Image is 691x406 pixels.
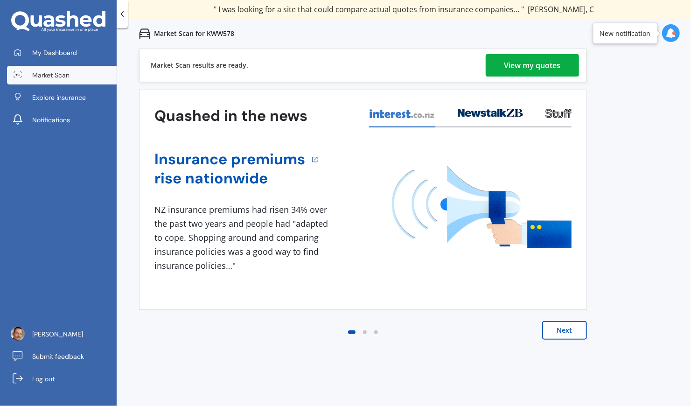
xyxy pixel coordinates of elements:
p: Market Scan for KWW578 [154,29,234,38]
span: My Dashboard [32,48,77,57]
span: Submit feedback [32,352,84,361]
img: media image [392,166,572,248]
div: Market Scan results are ready. [151,49,248,82]
a: Notifications [7,111,117,129]
a: Market Scan [7,66,117,84]
span: Log out [32,374,55,384]
a: Explore insurance [7,88,117,107]
h3: Quashed in the news [154,106,307,126]
a: View my quotes [486,54,579,77]
div: View my quotes [504,54,561,77]
a: Insurance premiums [154,150,305,169]
span: Notifications [32,115,70,125]
a: Log out [7,370,117,388]
span: [PERSON_NAME] [32,329,83,339]
a: rise nationwide [154,169,305,188]
div: NZ insurance premiums had risen 34% over the past two years and people had "adapted to cope. Shop... [154,203,332,273]
span: Explore insurance [32,93,86,102]
span: Market Scan [32,70,70,80]
img: car.f15378c7a67c060ca3f3.svg [139,28,150,39]
a: [PERSON_NAME] [7,325,117,343]
a: Submit feedback [7,347,117,366]
div: New notification [600,28,651,38]
a: My Dashboard [7,43,117,62]
img: ACg8ocJnqrRjvAOvcM-tumX3MvaE8twAEGSRLlz75pveGAQdA8Vmb8U=s96-c [11,327,25,341]
button: Next [542,321,587,340]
